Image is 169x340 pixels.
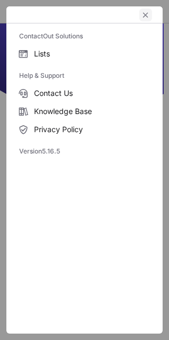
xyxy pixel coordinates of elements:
[34,49,150,59] span: Lists
[34,107,150,116] span: Knowledge Base
[6,120,163,139] label: Privacy Policy
[19,28,150,45] label: ContactOut Solutions
[6,45,163,63] label: Lists
[19,67,150,84] label: Help & Support
[34,125,150,134] span: Privacy Policy
[17,10,28,20] button: right-button
[34,88,150,98] span: Contact Us
[139,9,152,21] button: left-button
[6,143,163,160] div: Version 5.16.5
[6,84,163,102] label: Contact Us
[6,102,163,120] label: Knowledge Base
